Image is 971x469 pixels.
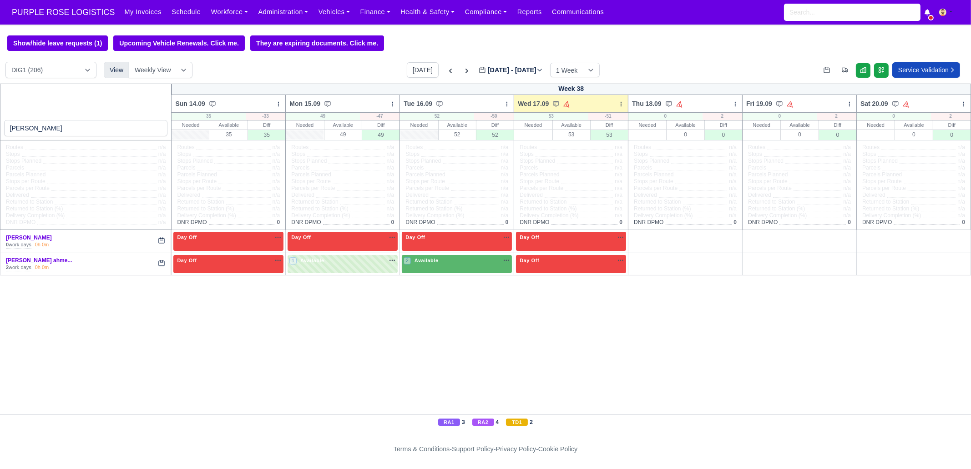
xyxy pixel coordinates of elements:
[743,113,816,120] div: 0
[476,130,514,140] div: 52
[501,158,509,164] span: n/a
[634,171,673,178] span: Parcels Planned
[729,199,737,205] span: n/a
[748,219,778,226] span: DNR DPMO
[746,99,772,108] span: Fri 19.09
[591,130,628,140] div: 53
[957,205,965,212] span: n/a
[273,185,280,191] span: n/a
[862,192,885,199] span: Delivered
[394,445,450,453] a: Terms & Conditions
[387,192,394,198] span: n/a
[588,113,628,120] div: -51
[667,120,704,130] div: Available
[291,199,338,205] span: Returned to Station
[404,234,427,240] span: Day Off
[172,120,209,130] div: Needed
[748,212,807,219] span: Delivery Completion (%)
[615,205,622,212] span: n/a
[391,219,394,225] span: 0
[634,144,651,151] span: Routes
[748,192,771,199] span: Delivered
[273,144,280,150] span: n/a
[634,205,691,212] span: Returned to Station (%)
[175,257,198,264] span: Day Off
[405,158,441,165] span: Stops Planned
[957,171,965,178] span: n/a
[862,178,902,185] span: Stops per Route
[273,158,280,164] span: n/a
[286,113,359,120] div: 49
[177,144,194,151] span: Routes
[729,158,737,164] span: n/a
[289,99,320,108] span: Mon 15.09
[518,234,541,240] span: Day Off
[628,120,666,130] div: Needed
[6,257,72,264] a: [PERSON_NAME] ahme...
[520,151,534,158] span: Stops
[591,120,628,130] div: Diff
[520,171,559,178] span: Parcels Planned
[452,445,494,453] a: Support Policy
[210,120,248,130] div: Available
[158,185,166,191] span: n/a
[819,130,856,140] div: 0
[933,130,971,140] div: 0
[520,185,563,192] span: Parcels per Route
[862,144,880,151] span: Routes
[634,158,669,165] span: Stops Planned
[177,219,207,226] span: DNR DPMO
[177,192,200,199] span: Delivered
[843,151,851,157] span: n/a
[273,205,280,212] span: n/a
[843,144,851,150] span: n/a
[177,171,217,178] span: Parcels Planned
[615,178,622,185] span: n/a
[387,165,394,171] span: n/a
[501,205,509,212] span: n/a
[405,212,464,219] span: Delivery Completion (%)
[6,144,23,151] span: Routes
[729,192,737,198] span: n/a
[860,99,888,108] span: Sat 20.09
[177,205,234,212] span: Returned to Station (%)
[501,165,509,171] span: n/a
[286,120,324,130] div: Needed
[355,3,395,21] a: Finance
[6,241,31,249] div: work days
[6,178,46,185] span: Stops per Route
[158,199,166,205] span: n/a
[405,192,429,199] span: Delivered
[615,171,622,178] span: n/a
[843,165,851,171] span: n/a
[514,113,588,120] div: 53
[501,144,509,150] span: n/a
[634,199,681,205] span: Returned to Station
[405,199,452,205] span: Returned to Station
[206,3,253,21] a: Workforce
[273,178,280,185] span: n/a
[514,120,552,130] div: Needed
[6,205,63,212] span: Returned to Station (%)
[6,185,50,192] span: Parcels per Route
[862,158,898,165] span: Stops Planned
[158,144,166,150] span: n/a
[273,165,280,171] span: n/a
[634,178,673,185] span: Stops per Route
[291,219,321,226] span: DNR DPMO
[7,3,119,21] span: PURPLE ROSE LOGISTICS
[501,185,509,191] span: n/a
[289,234,313,240] span: Day Off
[476,120,514,130] div: Diff
[619,219,622,225] span: 0
[628,113,702,120] div: 0
[104,62,129,78] div: View
[520,158,555,165] span: Stops Planned
[438,419,460,426] span: RA1
[862,212,921,219] span: Delivery Completion (%)
[729,165,737,171] span: n/a
[705,130,742,140] div: 0
[172,84,971,95] div: Week 38
[729,212,737,219] span: n/a
[387,212,394,219] span: n/a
